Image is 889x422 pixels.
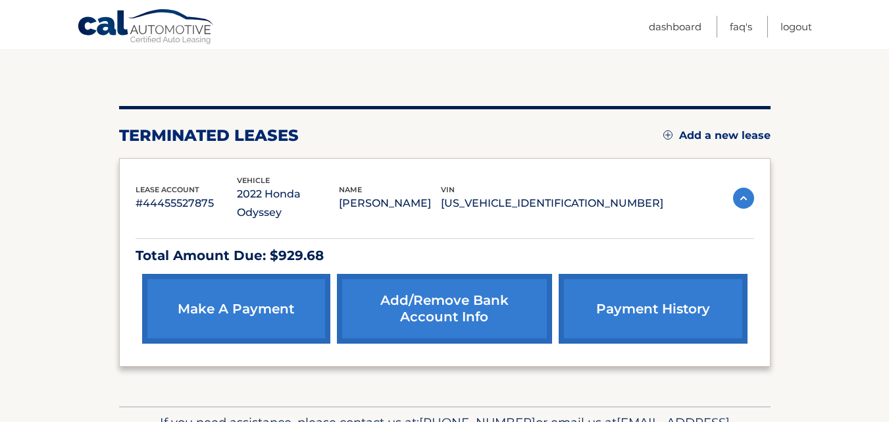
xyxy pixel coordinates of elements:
[441,194,663,213] p: [US_VEHICLE_IDENTIFICATION_NUMBER]
[663,129,771,142] a: Add a new lease
[339,194,441,213] p: [PERSON_NAME]
[77,9,215,47] a: Cal Automotive
[136,194,238,213] p: #44455527875
[337,274,552,344] a: Add/Remove bank account info
[649,16,701,38] a: Dashboard
[119,126,299,145] h2: terminated leases
[136,185,199,194] span: lease account
[339,185,362,194] span: name
[237,185,339,222] p: 2022 Honda Odyssey
[780,16,812,38] a: Logout
[142,274,330,344] a: make a payment
[136,244,754,267] p: Total Amount Due: $929.68
[559,274,747,344] a: payment history
[237,176,270,185] span: vehicle
[733,188,754,209] img: accordion-active.svg
[663,130,673,140] img: add.svg
[730,16,752,38] a: FAQ's
[441,185,455,194] span: vin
